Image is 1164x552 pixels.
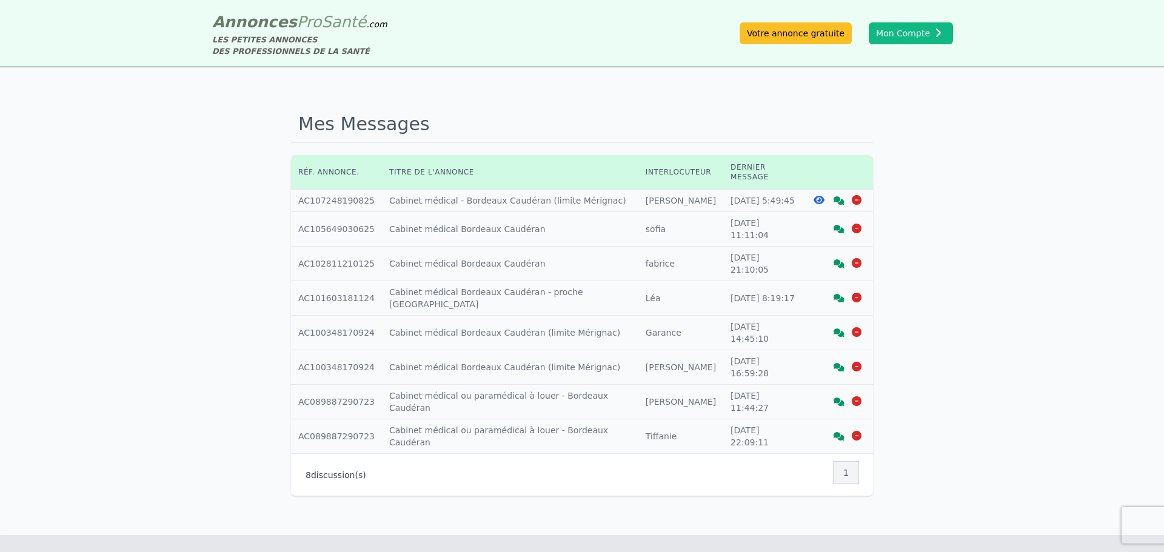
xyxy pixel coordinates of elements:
[382,385,638,419] td: Cabinet médical ou paramédical à louer - Bordeaux Caudéran
[291,106,873,143] h1: Mes Messages
[291,155,382,190] th: Réf. annonce.
[212,34,387,57] div: LES PETITES ANNONCES DES PROFESSIONNELS DE LA SANTÉ
[291,316,382,350] td: AC100348170924
[382,155,638,190] th: Titre de l'annonce
[638,190,723,212] td: [PERSON_NAME]
[834,363,845,371] i: Voir la discussion
[212,13,297,31] span: Annonces
[723,281,805,316] td: [DATE] 8:19:17
[638,247,723,281] td: fabrice
[723,212,805,247] td: [DATE] 11:11:04
[291,419,382,454] td: AC089887290723
[834,432,845,441] i: Voir la discussion
[843,467,849,479] span: 1
[834,294,845,302] i: Voir la discussion
[382,190,638,212] td: Cabinet médical - Bordeaux Caudéran (limite Mérignac)
[297,13,322,31] span: Pro
[638,212,723,247] td: sofia
[291,212,382,247] td: AC105649030625
[638,281,723,316] td: Léa
[834,397,845,406] i: Voir la discussion
[638,385,723,419] td: [PERSON_NAME]
[291,281,382,316] td: AC101603181124
[852,224,861,233] i: Supprimer la discussion
[291,247,382,281] td: AC102811210125
[306,469,366,481] p: discussion(s)
[723,247,805,281] td: [DATE] 21:10:05
[382,247,638,281] td: Cabinet médical Bordeaux Caudéran
[834,461,858,484] nav: Pagination
[723,155,805,190] th: Dernier message
[212,13,387,31] a: AnnoncesProSanté.com
[366,19,387,29] span: .com
[723,350,805,385] td: [DATE] 16:59:28
[382,350,638,385] td: Cabinet médical Bordeaux Caudéran (limite Mérignac)
[291,385,382,419] td: AC089887290723
[291,190,382,212] td: AC107248190825
[723,385,805,419] td: [DATE] 11:44:27
[834,328,845,337] i: Voir la discussion
[382,419,638,454] td: Cabinet médical ou paramédical à louer - Bordeaux Caudéran
[723,190,805,212] td: [DATE] 5:49:45
[382,212,638,247] td: Cabinet médical Bordeaux Caudéran
[852,431,861,441] i: Supprimer la discussion
[834,196,845,205] i: Voir la discussion
[291,350,382,385] td: AC100348170924
[638,350,723,385] td: [PERSON_NAME]
[852,258,861,268] i: Supprimer la discussion
[740,22,852,44] a: Votre annonce gratuite
[306,470,311,480] span: 8
[869,22,953,44] button: Mon Compte
[638,316,723,350] td: Garance
[834,225,845,233] i: Voir la discussion
[321,13,366,31] span: Santé
[638,419,723,454] td: Tiffanie
[852,293,861,302] i: Supprimer la discussion
[852,362,861,371] i: Supprimer la discussion
[852,327,861,337] i: Supprimer la discussion
[382,316,638,350] td: Cabinet médical Bordeaux Caudéran (limite Mérignac)
[723,316,805,350] td: [DATE] 14:45:10
[638,155,723,190] th: Interlocuteur
[723,419,805,454] td: [DATE] 22:09:11
[814,195,824,205] i: Voir l'annonce
[834,259,845,268] i: Voir la discussion
[852,195,861,205] i: Supprimer la discussion
[852,396,861,406] i: Supprimer la discussion
[382,281,638,316] td: Cabinet médical Bordeaux Caudéran - proche [GEOGRAPHIC_DATA]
